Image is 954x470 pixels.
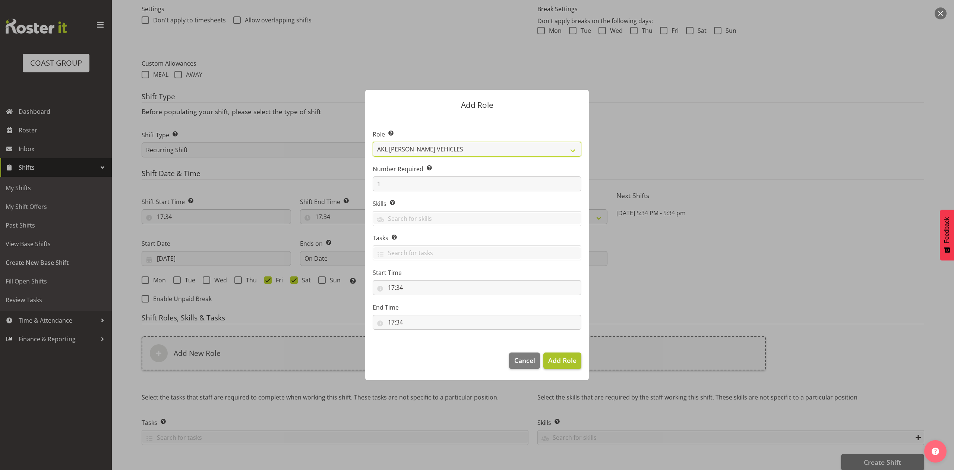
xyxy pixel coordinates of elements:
[543,352,581,369] button: Add Role
[373,101,581,109] p: Add Role
[373,199,581,208] label: Skills
[373,234,581,242] label: Tasks
[373,268,581,277] label: Start Time
[548,356,576,365] span: Add Role
[373,247,581,259] input: Search for tasks
[373,213,581,224] input: Search for skills
[373,164,581,173] label: Number Required
[373,130,581,139] label: Role
[932,448,939,455] img: help-xxl-2.png
[373,315,581,330] input: Click to select...
[373,303,581,312] label: End Time
[514,355,535,365] span: Cancel
[509,352,540,369] button: Cancel
[373,280,581,295] input: Click to select...
[944,217,950,243] span: Feedback
[940,210,954,260] button: Feedback - Show survey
